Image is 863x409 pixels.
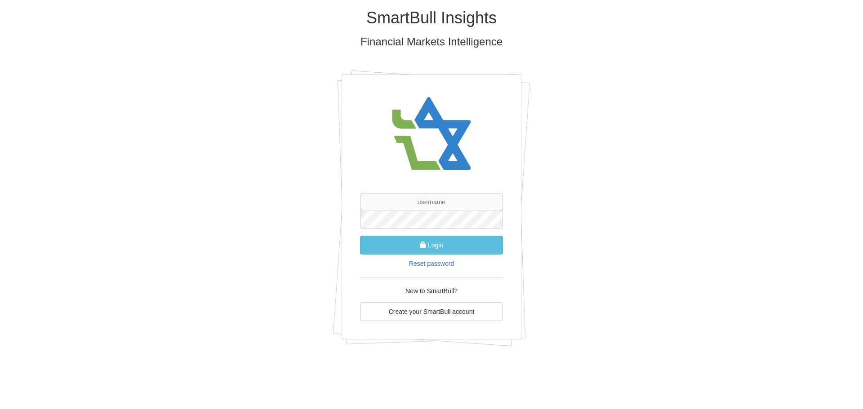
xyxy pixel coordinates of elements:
input: username [360,193,503,211]
a: Reset password [409,260,454,267]
a: Create your SmartBull account [360,302,503,321]
h1: SmartBull Insights [169,9,694,27]
button: Login [360,236,503,255]
h3: Financial Markets Intelligence [169,36,694,48]
img: avatar [387,88,476,180]
span: New to SmartBull? [405,287,458,295]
